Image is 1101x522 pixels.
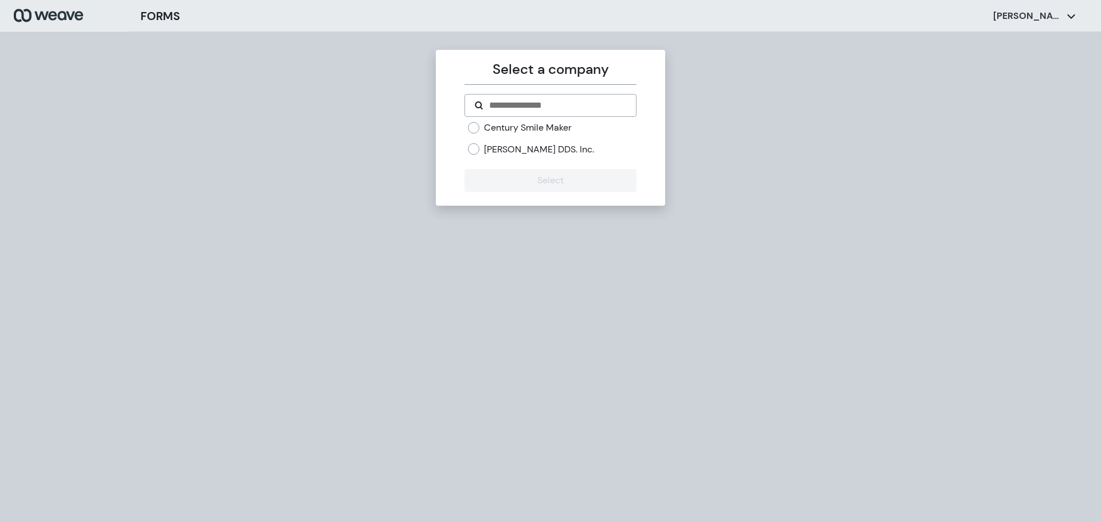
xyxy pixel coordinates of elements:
[993,10,1062,22] p: [PERSON_NAME]
[140,7,180,25] h3: FORMS
[464,59,636,80] p: Select a company
[464,169,636,192] button: Select
[484,121,572,134] label: Century Smile Maker
[484,143,594,156] label: [PERSON_NAME] DDS. Inc.
[488,99,626,112] input: Search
